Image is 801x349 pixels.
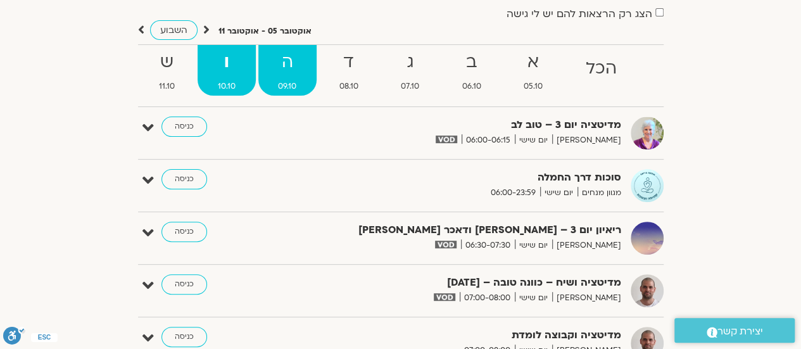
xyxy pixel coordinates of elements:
a: א05.10 [504,45,564,96]
strong: סוכות דרך החמלה [311,169,621,186]
strong: הכל [565,54,637,83]
p: אוקטובר 05 - אוקטובר 11 [218,25,312,38]
a: ג07.10 [381,45,440,96]
span: יום שישי [540,186,577,200]
a: כניסה [161,117,207,137]
span: יום שישי [515,134,552,147]
strong: ה [258,48,317,77]
strong: ריאיון יום 3 – [PERSON_NAME] ודאכר [PERSON_NAME] [311,222,621,239]
a: ד08.10 [319,45,379,96]
span: 06:30-07:30 [461,239,515,252]
span: 07.10 [381,80,440,93]
a: ב06.10 [442,45,501,96]
span: יצירת קשר [717,323,763,340]
span: יום שישי [515,239,552,252]
strong: ד [319,48,379,77]
span: 05.10 [504,80,564,93]
img: vodicon [435,241,456,248]
a: כניסה [161,327,207,347]
strong: ו [198,48,256,77]
strong: מדיטציה ושיח – כוונה טובה – [DATE] [311,274,621,291]
strong: מדיטציה יום 3 – טוב לב [311,117,621,134]
a: השבוע [150,20,198,40]
span: 10.10 [198,80,256,93]
img: vodicon [434,293,455,301]
strong: ב [442,48,501,77]
span: מגוון מנחים [577,186,621,200]
a: כניסה [161,169,207,189]
span: 06:00-23:59 [486,186,540,200]
span: 11.10 [139,80,196,93]
a: יצירת קשר [674,318,795,343]
span: 09.10 [258,80,317,93]
label: הצג רק הרצאות להם יש לי גישה [507,8,652,20]
a: כניסה [161,274,207,295]
span: 06:00-06:15 [462,134,515,147]
strong: א [504,48,564,77]
span: 08.10 [319,80,379,93]
span: [PERSON_NAME] [552,134,621,147]
span: השבוע [160,24,187,36]
strong: מדיטציה וקבוצה לומדת [311,327,621,344]
span: 06.10 [442,80,501,93]
span: 07:00-08:00 [460,291,515,305]
strong: ג [381,48,440,77]
a: ש11.10 [139,45,196,96]
a: הכל [565,45,637,96]
strong: ש [139,48,196,77]
span: יום שישי [515,291,552,305]
span: [PERSON_NAME] [552,291,621,305]
img: vodicon [436,136,457,143]
a: ה09.10 [258,45,317,96]
span: [PERSON_NAME] [552,239,621,252]
a: כניסה [161,222,207,242]
a: ו10.10 [198,45,256,96]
